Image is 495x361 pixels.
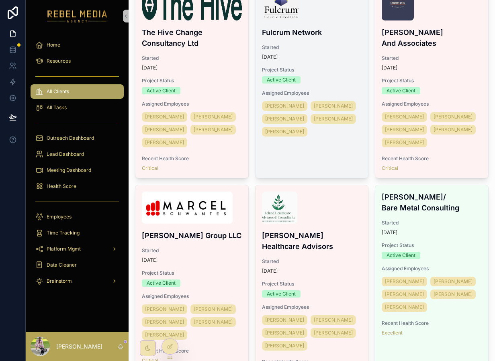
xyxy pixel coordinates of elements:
span: Assigned Employees [382,101,482,107]
a: [PERSON_NAME] [142,125,187,135]
span: [PERSON_NAME] [194,114,233,120]
a: [PERSON_NAME] [311,328,356,338]
a: [PERSON_NAME] [311,101,356,111]
div: Active Client [147,87,176,94]
p: [DATE] [382,229,397,236]
a: [PERSON_NAME] [430,290,476,299]
span: [PERSON_NAME] [194,306,233,312]
span: [PERSON_NAME] [145,332,184,338]
a: [PERSON_NAME] [262,341,307,351]
span: Started [142,247,242,254]
span: [PERSON_NAME] [145,319,184,325]
span: Recent Health Score [382,320,482,326]
span: [PERSON_NAME] [385,139,424,146]
p: [PERSON_NAME] [56,343,102,351]
span: [PERSON_NAME] [194,319,233,325]
h4: [PERSON_NAME]/ Bare Metal Consulting [382,192,482,213]
h4: The Hive Change Consultancy Ltd [142,27,242,49]
div: scrollable content [26,32,129,299]
span: Started [142,55,242,61]
img: Screenshot-2025-06-17-at-12.12.55-AM.png [262,192,298,224]
span: [PERSON_NAME] [265,317,304,323]
span: Employees [47,214,72,220]
span: [PERSON_NAME] [265,103,304,109]
span: Assigned Employees [142,293,242,300]
span: Project Status [262,67,362,73]
a: [PERSON_NAME] [430,125,476,135]
a: Critical [382,165,398,171]
a: Home [31,38,124,52]
span: Platform Mgmt [47,246,81,252]
span: [PERSON_NAME] [385,114,424,120]
span: Meeting Dashboard [47,167,91,173]
a: Critical [142,165,158,171]
span: Lead Dashboard [47,151,84,157]
a: [PERSON_NAME] [142,330,187,340]
a: Brainstorm [31,274,124,288]
span: [PERSON_NAME] [265,343,304,349]
a: [PERSON_NAME] [262,328,307,338]
p: [DATE] [142,65,157,71]
a: Time Tracking [31,226,124,240]
span: Project Status [382,78,482,84]
img: Screenshot-2025-08-16-at-6.29.21-PM.png [142,192,233,224]
h4: Fulcrum Network [262,27,362,38]
a: All Clients [31,84,124,99]
span: Recent Health Score [142,155,242,162]
span: Recent Health Score [142,348,242,354]
a: [PERSON_NAME] [382,290,427,299]
div: Active Client [387,252,415,259]
span: Recent Health Score [382,155,482,162]
a: Resources [31,54,124,68]
span: [PERSON_NAME] [385,278,424,285]
span: Started [262,258,362,265]
span: Outreach Dashboard [47,135,94,141]
a: [PERSON_NAME] [142,138,187,147]
a: [PERSON_NAME] [142,317,187,327]
span: [PERSON_NAME] [145,126,184,133]
a: Meeting Dashboard [31,163,124,177]
a: [PERSON_NAME] [430,112,476,122]
a: [PERSON_NAME] [142,304,187,314]
span: Assigned Employees [262,304,362,310]
span: [PERSON_NAME] [265,128,304,135]
span: Resources [47,58,71,64]
span: [PERSON_NAME] [434,291,472,298]
a: [PERSON_NAME] [382,138,427,147]
a: [PERSON_NAME] [382,302,427,312]
h4: [PERSON_NAME] And Associates [382,27,482,49]
span: [PERSON_NAME] [194,126,233,133]
span: [PERSON_NAME] [434,126,472,133]
img: App logo [47,10,107,22]
span: [PERSON_NAME] [314,317,353,323]
p: [DATE] [262,268,278,274]
div: Active Client [147,279,176,287]
span: Assigned Employees [382,265,482,272]
a: [PERSON_NAME] [262,114,307,124]
a: All Tasks [31,100,124,115]
a: [PERSON_NAME] [262,315,307,325]
a: [PERSON_NAME] [190,304,236,314]
a: [PERSON_NAME] [190,112,236,122]
a: Employees [31,210,124,224]
p: [DATE] [382,65,397,71]
a: Platform Mgmt [31,242,124,256]
a: [PERSON_NAME] [190,125,236,135]
span: Time Tracking [47,230,80,236]
div: Active Client [267,290,296,298]
span: [PERSON_NAME] [145,139,184,146]
span: [PERSON_NAME] [385,291,424,298]
a: [PERSON_NAME] [262,101,307,111]
span: Data Cleaner [47,262,77,268]
a: [PERSON_NAME] [142,112,187,122]
p: [DATE] [262,54,278,60]
span: [PERSON_NAME] [314,116,353,122]
a: Lead Dashboard [31,147,124,161]
a: [PERSON_NAME] [311,114,356,124]
span: Home [47,42,60,48]
h4: [PERSON_NAME] Healthcare Advisors [262,230,362,252]
span: All Tasks [47,104,67,111]
a: [PERSON_NAME] [382,125,427,135]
